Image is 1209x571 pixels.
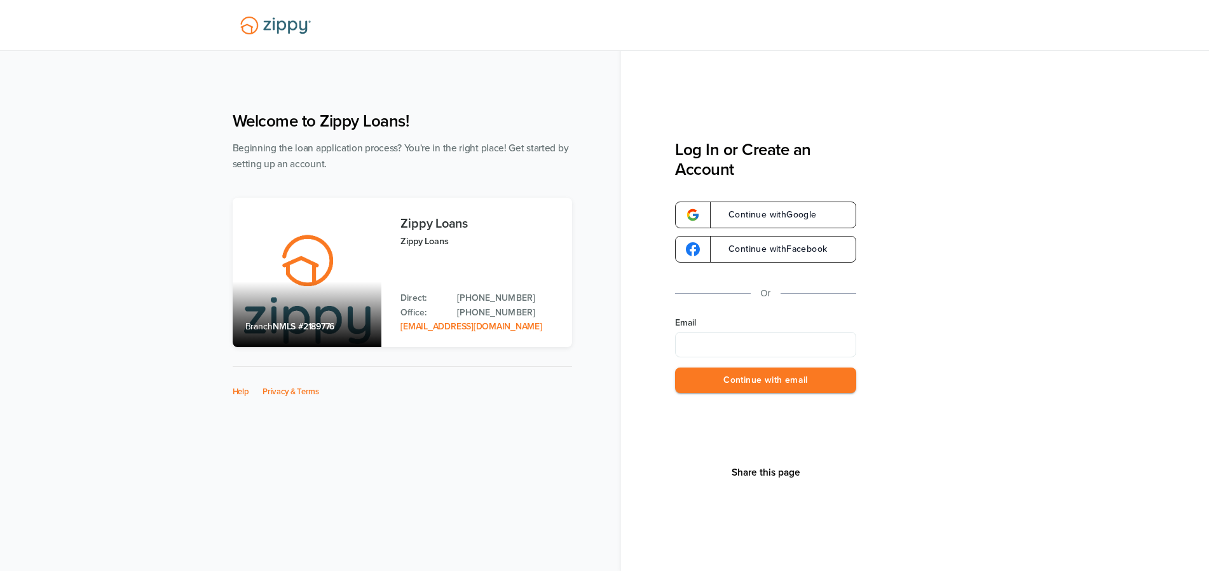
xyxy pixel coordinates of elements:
span: Branch [245,321,273,332]
p: Office: [400,306,444,320]
a: Privacy & Terms [263,387,319,397]
span: NMLS #2189776 [273,321,334,332]
img: google-logo [686,242,700,256]
img: Lender Logo [233,11,318,40]
h1: Welcome to Zippy Loans! [233,111,572,131]
h3: Log In or Create an Account [675,140,856,179]
span: Continue with Google [716,210,817,219]
span: Beginning the loan application process? You're in the right place! Get started by setting up an a... [233,142,569,170]
a: google-logoContinue withFacebook [675,236,856,263]
button: Continue with email [675,368,856,394]
a: Direct Phone: 512-975-2947 [457,291,559,305]
a: Help [233,387,249,397]
input: Email Address [675,332,856,357]
p: Or [761,285,771,301]
p: Direct: [400,291,444,305]
p: Zippy Loans [400,234,559,249]
label: Email [675,317,856,329]
span: Continue with Facebook [716,245,827,254]
a: Email Address: zippyguide@zippymh.com [400,321,542,332]
button: Share This Page [728,466,804,479]
img: google-logo [686,208,700,222]
h3: Zippy Loans [400,217,559,231]
a: Office Phone: 512-975-2947 [457,306,559,320]
a: google-logoContinue withGoogle [675,202,856,228]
